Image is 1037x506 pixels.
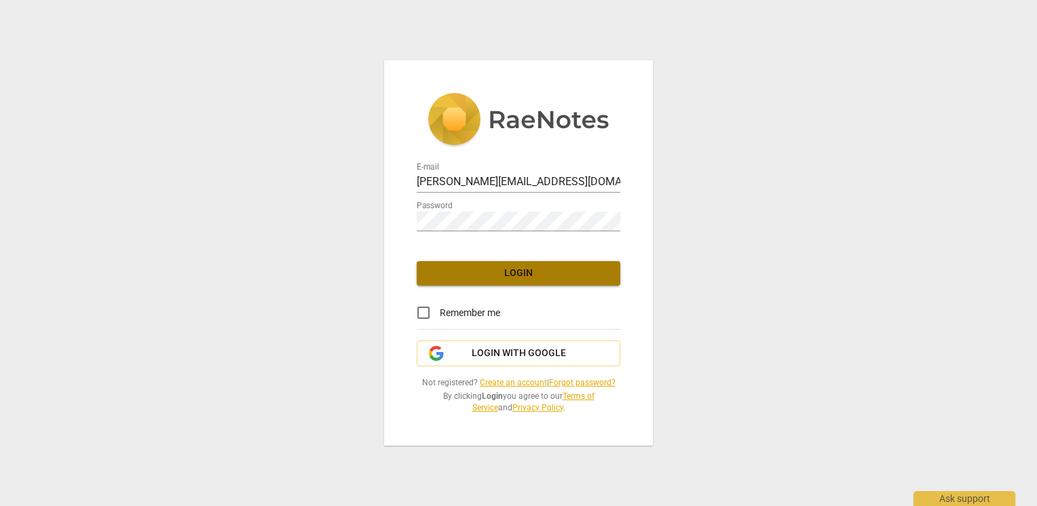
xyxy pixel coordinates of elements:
b: Login [482,391,503,401]
label: E-mail [417,163,439,172]
a: Create an account [480,378,547,387]
span: Login [428,267,609,280]
span: Login with Google [472,347,566,360]
span: By clicking you agree to our and . [417,391,620,413]
span: Not registered? | [417,377,620,389]
label: Password [417,202,453,210]
button: Login [417,261,620,286]
div: Ask support [913,491,1015,506]
a: Forgot password? [549,378,616,387]
a: Terms of Service [472,391,595,412]
span: Remember me [440,306,500,320]
a: Privacy Policy [512,403,563,412]
button: Login with Google [417,340,620,366]
img: 5ac2273c67554f335776073100b6d88f.svg [428,93,609,149]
